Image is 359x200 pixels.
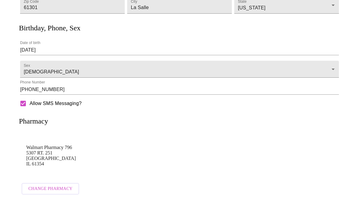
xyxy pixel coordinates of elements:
[22,183,79,195] button: Change Pharmacy
[28,185,72,193] span: Change Pharmacy
[19,117,48,125] h3: Pharmacy
[19,24,80,32] h3: Birthday, Phone, Sex
[30,100,82,107] span: Allow SMS Messaging?
[20,41,40,45] label: Date of birth
[26,145,333,167] p: Walmart Pharmacy 796 5307 RT. 251 [GEOGRAPHIC_DATA] IL 61354
[20,61,339,78] div: [DEMOGRAPHIC_DATA]
[20,80,45,84] label: Phone Number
